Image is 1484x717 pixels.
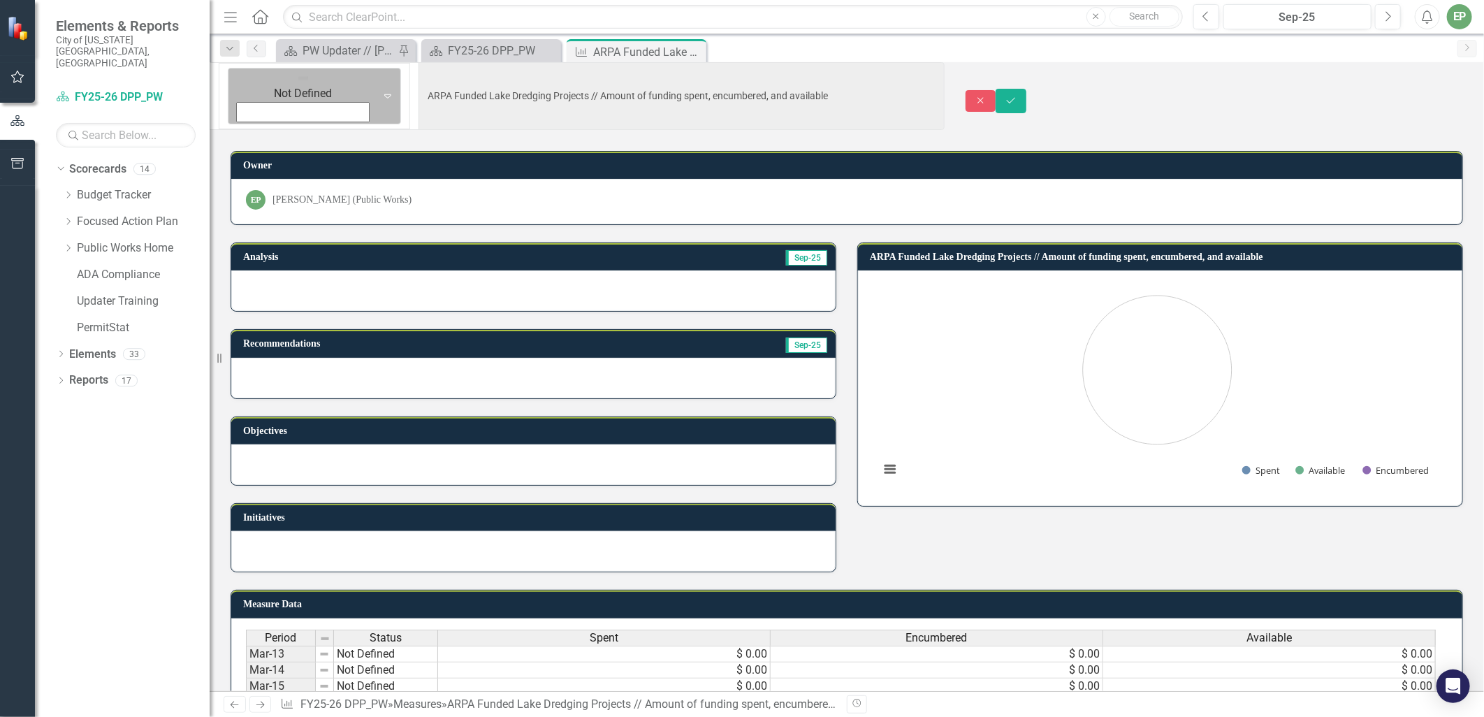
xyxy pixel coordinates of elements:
[243,512,829,523] h3: Initiatives
[283,5,1183,29] input: Search ClearPoint...
[370,632,402,644] span: Status
[300,697,388,711] a: FY25-26 DPP_PW
[1103,646,1436,662] td: $ 0.00
[1309,464,1345,477] text: Available
[1103,679,1436,695] td: $ 0.00
[786,338,827,353] span: Sep-25
[77,240,210,256] a: Public Works Home
[319,665,330,676] img: 8DAGhfEEPCf229AAAAAElFTkSuQmCC
[279,42,395,59] a: PW Updater // [PERSON_NAME]
[771,662,1103,679] td: $ 0.00
[77,320,210,336] a: PermitStat
[56,89,196,106] a: FY25-26 DPP_PW
[786,250,827,266] span: Sep-25
[133,163,156,175] div: 14
[1256,464,1280,477] text: Spent
[425,42,558,59] a: FY25-26 DPP_PW
[69,347,116,363] a: Elements
[334,646,438,662] td: Not Defined
[438,646,771,662] td: $ 0.00
[438,679,771,695] td: $ 0.00
[1129,10,1159,22] span: Search
[243,599,1455,609] h3: Measure Data
[296,71,310,85] img: Not Defined
[280,697,836,713] div: » »
[1376,464,1430,477] text: Encumbered
[906,632,968,644] span: Encumbered
[238,86,368,102] div: Not Defined
[319,681,330,692] img: 8DAGhfEEPCf229AAAAAElFTkSuQmCC
[246,679,316,695] td: Mar-15
[56,17,196,34] span: Elements & Reports
[447,697,905,711] div: ARPA Funded Lake Dredging Projects // Amount of funding spent, encumbered, and available
[123,348,145,360] div: 33
[1363,465,1430,477] button: Show Encumbered
[7,16,31,41] img: ClearPoint Strategy
[1103,662,1436,679] td: $ 0.00
[334,662,438,679] td: Not Defined
[69,161,126,178] a: Scorecards
[1447,4,1472,29] button: EP
[77,294,210,310] a: Updater Training
[265,632,297,644] span: Period
[1228,9,1367,26] div: Sep-25
[243,426,829,436] h3: Objectives
[1436,669,1470,703] div: Open Intercom Messenger
[77,214,210,230] a: Focused Action Plan
[319,649,330,660] img: 8DAGhfEEPCf229AAAAAElFTkSuQmCC
[319,633,330,644] img: 8DAGhfEEPCf229AAAAAElFTkSuQmCC
[1246,632,1292,644] span: Available
[590,632,618,644] span: Spent
[393,697,442,711] a: Measures
[873,282,1448,491] div: Chart. Highcharts interactive chart.
[77,187,210,203] a: Budget Tracker
[771,646,1103,662] td: $ 0.00
[246,190,265,210] div: EP
[246,662,316,679] td: Mar-14
[115,375,138,386] div: 17
[246,646,316,662] td: Mar-13
[1242,465,1280,477] button: Show Spent
[870,252,1455,262] h3: ARPA Funded Lake Dredging Projects // Amount of funding spent, encumbered, and available
[448,42,558,59] div: FY25-26 DPP_PW
[56,34,196,68] small: City of [US_STATE][GEOGRAPHIC_DATA], [GEOGRAPHIC_DATA]
[243,252,509,262] h3: Analysis
[77,267,210,283] a: ADA Compliance
[334,679,438,695] td: Not Defined
[243,160,1455,171] h3: Owner
[1295,465,1346,477] button: Show Available
[593,43,703,61] div: ARPA Funded Lake Dredging Projects // Amount of funding spent, encumbered, and available
[303,42,395,59] div: PW Updater // [PERSON_NAME]
[771,679,1103,695] td: $ 0.00
[419,62,944,130] input: This field is required
[272,193,412,207] div: [PERSON_NAME] (Public Works)
[56,123,196,147] input: Search Below...
[1110,7,1179,27] button: Search
[880,460,899,479] button: View chart menu, Chart
[243,338,620,349] h3: Recommendations
[438,662,771,679] td: $ 0.00
[1223,4,1372,29] button: Sep-25
[69,372,108,389] a: Reports
[873,282,1442,491] svg: Interactive chart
